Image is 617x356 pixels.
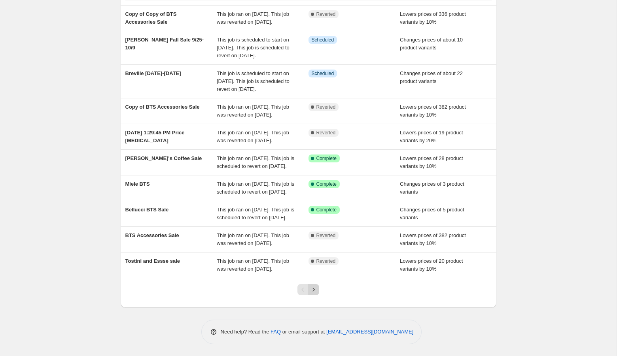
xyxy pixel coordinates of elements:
[400,11,466,25] span: Lowers prices of 336 product variants by 10%
[400,181,464,195] span: Changes prices of 3 product variants
[221,329,271,335] span: Need help? Read the
[125,207,169,213] span: Bellucci BTS Sale
[125,181,150,187] span: Miele BTS
[308,284,319,295] button: Next
[125,37,204,51] span: [PERSON_NAME] Fall Sale 9/25-10/9
[125,155,202,161] span: [PERSON_NAME]'s Coffee Sale
[217,130,289,143] span: This job ran on [DATE]. This job was reverted on [DATE].
[281,329,326,335] span: or email support at
[316,258,336,264] span: Reverted
[271,329,281,335] a: FAQ
[125,130,185,143] span: [DATE] 1:29:45 PM Price [MEDICAL_DATA]
[217,207,294,220] span: This job ran on [DATE]. This job is scheduled to revert on [DATE].
[125,104,200,110] span: Copy of BTS Accessories Sale
[125,258,180,264] span: Tostini and Essse sale
[400,232,466,246] span: Lowers prices of 382 product variants by 10%
[217,37,290,58] span: This job is scheduled to start on [DATE]. This job is scheduled to revert on [DATE].
[312,70,334,77] span: Scheduled
[316,232,336,239] span: Reverted
[400,207,464,220] span: Changes prices of 5 product variants
[217,155,294,169] span: This job ran on [DATE]. This job is scheduled to revert on [DATE].
[217,70,290,92] span: This job is scheduled to start on [DATE]. This job is scheduled to revert on [DATE].
[326,329,413,335] a: [EMAIL_ADDRESS][DOMAIN_NAME]
[217,232,289,246] span: This job ran on [DATE]. This job was reverted on [DATE].
[316,130,336,136] span: Reverted
[316,181,337,187] span: Complete
[217,258,289,272] span: This job ran on [DATE]. This job was reverted on [DATE].
[400,37,463,51] span: Changes prices of about 10 product variants
[400,258,463,272] span: Lowers prices of 20 product variants by 10%
[217,11,289,25] span: This job ran on [DATE]. This job was reverted on [DATE].
[217,104,289,118] span: This job ran on [DATE]. This job was reverted on [DATE].
[400,104,466,118] span: Lowers prices of 382 product variants by 10%
[316,11,336,17] span: Reverted
[125,70,181,76] span: Breville [DATE]-[DATE]
[125,11,177,25] span: Copy of Copy of BTS Accessories Sale
[217,181,294,195] span: This job ran on [DATE]. This job is scheduled to revert on [DATE].
[316,104,336,110] span: Reverted
[312,37,334,43] span: Scheduled
[316,207,337,213] span: Complete
[400,70,463,84] span: Changes prices of about 22 product variants
[316,155,337,162] span: Complete
[400,130,463,143] span: Lowers prices of 19 product variants by 20%
[297,284,319,295] nav: Pagination
[125,232,179,238] span: BTS Accessories Sale
[400,155,463,169] span: Lowers prices of 28 product variants by 10%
